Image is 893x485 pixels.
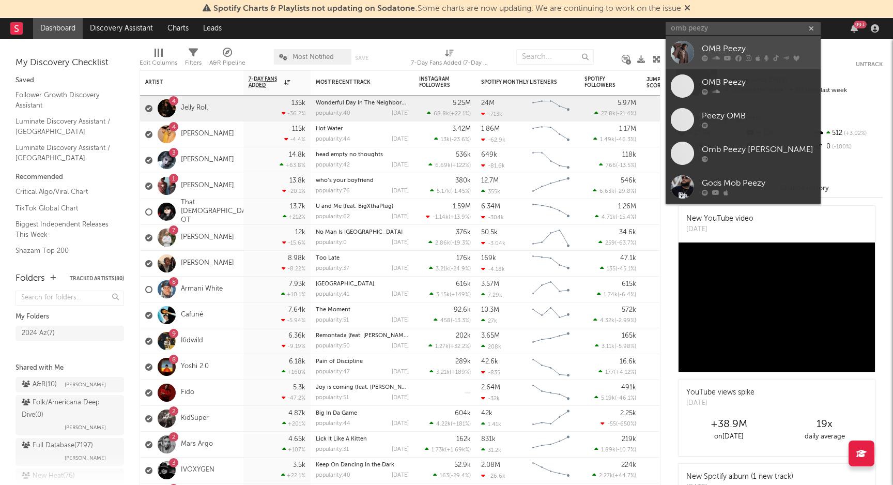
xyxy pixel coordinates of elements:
div: 165k [622,332,636,339]
div: ( ) [595,343,636,350]
span: +4.12 % [615,370,635,375]
div: +212 % [283,214,305,220]
svg: Chart title [528,122,574,147]
a: Jelly Roll [181,104,208,113]
a: Critical Algo/Viral Chart [16,186,114,198]
a: Keep On Dancing in the Dark [316,462,394,468]
div: 0 [814,140,883,154]
a: No Man Is [GEOGRAPHIC_DATA] [316,230,403,235]
div: popularity: 51 [316,395,349,401]
div: -4.4 % [284,136,305,143]
span: Dismiss [684,5,690,13]
div: 289k [455,358,471,365]
div: 355k [481,188,500,195]
div: 6.18k [289,358,305,365]
div: Jump Score [646,77,672,89]
button: Tracked Artists(80) [70,276,124,281]
div: ( ) [428,239,471,246]
div: ( ) [597,291,636,298]
div: 6.36k [288,332,305,339]
div: A&R Pipeline [209,57,245,69]
div: [DATE] [392,111,409,116]
span: 4.32k [600,318,614,324]
div: Peezy OMB [702,110,815,123]
div: 7.29k [481,292,502,298]
div: ( ) [429,291,471,298]
span: -6.4 % [619,292,635,298]
div: ( ) [594,395,636,401]
span: 177 [605,370,614,375]
div: 1.59M [453,203,471,210]
div: Artist [145,79,223,85]
div: The Moment [316,307,409,313]
div: -36.2 % [282,110,305,117]
span: 3.11k [602,344,614,350]
span: 2.86k [435,240,450,246]
a: KidSuper [181,414,209,423]
span: 458 [440,318,451,324]
div: New YouTube video [686,214,753,224]
span: 68.8k [434,111,449,117]
div: 3.42M [452,126,471,132]
div: 3.65M [481,332,500,339]
div: popularity: 44 [316,137,350,142]
a: Shazam Top 200 [16,245,114,256]
div: 1.17M [619,126,636,132]
div: Omb Peezy [PERSON_NAME] [702,144,815,156]
span: 1.27k [435,344,449,350]
div: 118k [622,151,636,158]
a: head empty no thoughts [316,152,383,158]
svg: Chart title [528,302,574,328]
span: -100 % [830,144,852,150]
div: OMB Peezy [702,43,815,55]
input: Search... [516,49,594,65]
div: ( ) [430,188,471,194]
div: popularity: 76 [316,188,350,194]
div: YouTube views spike [686,387,755,398]
div: ( ) [595,214,636,220]
div: Gods Mob Peezy [702,177,815,190]
div: ( ) [429,369,471,375]
a: The Moment [316,307,350,313]
div: 1.26M [618,203,636,210]
span: [PERSON_NAME] [65,378,106,391]
div: Folders [16,272,45,285]
div: Folk/Americana Deep Dive ( 0 ) [22,397,115,421]
span: +149 % [451,292,469,298]
div: -5.94 % [281,317,305,324]
button: 99+ [851,24,858,33]
span: 3.21k [436,266,449,272]
div: +10.1 % [281,291,305,298]
span: [PERSON_NAME] [65,421,106,434]
svg: Chart title [528,277,574,302]
div: 491k [621,384,636,391]
span: 27.8k [601,111,615,117]
div: Most Recent Track [316,79,393,85]
span: 1.49k [600,137,614,143]
span: 13k [441,137,450,143]
div: ( ) [428,343,471,350]
div: head empty no thoughts [316,152,409,158]
span: +189 % [451,370,469,375]
div: +160 % [282,369,305,375]
div: Too Late [316,255,409,261]
div: 7-Day Fans Added (7-Day Fans Added) [411,57,488,69]
div: popularity: 37 [316,266,349,271]
a: Joy is coming (feat. [PERSON_NAME]) [316,385,417,390]
span: [PERSON_NAME] [65,452,106,464]
div: 615k [622,281,636,287]
div: 12.7M [481,177,499,184]
div: 75.4 [646,154,688,166]
div: popularity: 50 [316,343,350,349]
div: 47.1k [620,255,636,262]
input: Search for folders... [16,291,124,306]
span: : Some charts are now updating. We are continuing to work on the issue [213,5,681,13]
button: Save [355,55,368,61]
a: Folk/Americana Deep Dive(0)[PERSON_NAME] [16,395,124,435]
a: Yoshi 2.0 [181,362,209,371]
span: +22.1 % [451,111,469,117]
div: 13.7k [290,203,305,210]
div: 115k [292,126,305,132]
div: ( ) [594,110,636,117]
a: Luminate Discovery Assistant / [GEOGRAPHIC_DATA] [16,116,114,137]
